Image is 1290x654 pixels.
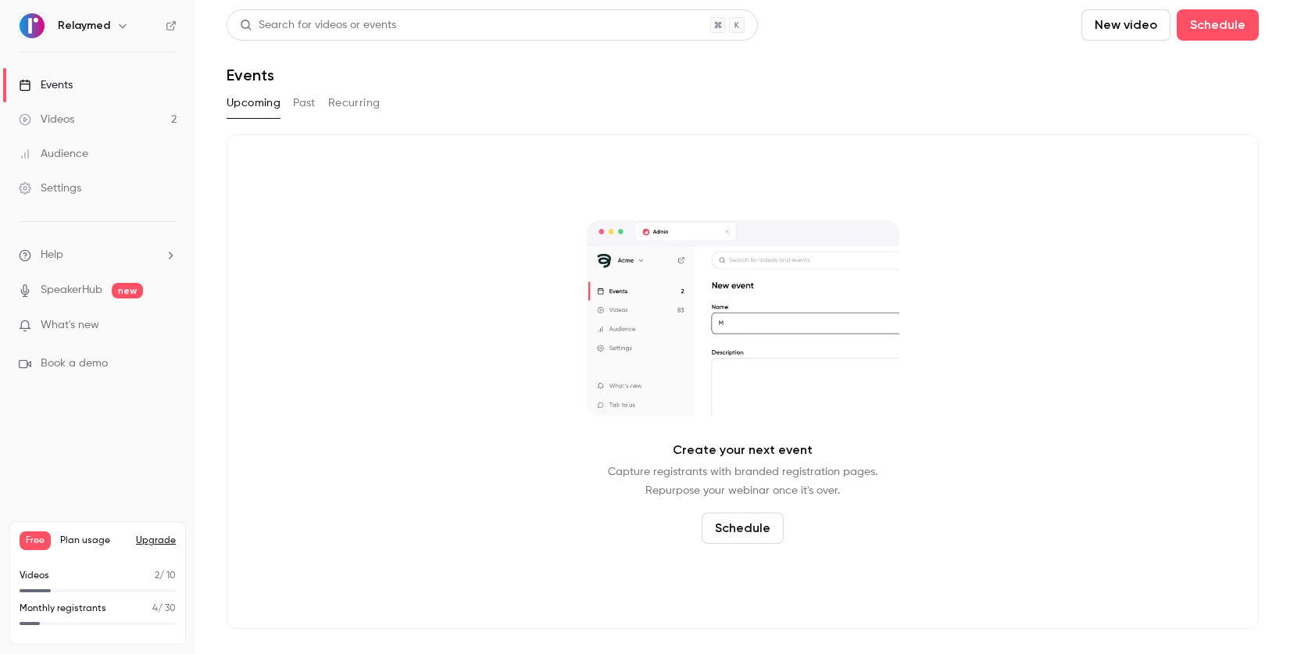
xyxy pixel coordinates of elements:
p: Capture registrants with branded registration pages. Repurpose your webinar once it's over. [608,463,877,500]
div: Events [19,77,73,93]
div: Settings [19,180,81,196]
span: Plan usage [60,534,127,547]
iframe: Noticeable Trigger [158,319,177,333]
div: Videos [19,112,74,127]
span: Book a demo [41,356,108,372]
span: Free [20,531,51,550]
span: What's new [41,317,99,334]
button: Past [293,91,316,116]
img: Relaymed [20,13,45,38]
p: / 10 [155,569,176,583]
p: Videos [20,569,49,583]
button: Recurring [328,91,381,116]
h1: Events [227,66,274,84]
button: Upgrade [136,534,176,547]
button: Schedule [1177,9,1259,41]
button: Schedule [702,513,784,544]
button: New video [1081,9,1170,41]
h6: Relaymed [58,18,110,34]
a: SpeakerHub [41,282,102,298]
div: Search for videos or events [240,17,396,34]
p: / 30 [152,602,176,616]
button: Upcoming [227,91,281,116]
span: 4 [152,604,158,613]
span: 2 [155,571,159,581]
p: Create your next event [673,441,813,459]
span: Help [41,247,63,263]
span: new [112,283,143,298]
p: Monthly registrants [20,602,106,616]
div: Audience [19,146,88,162]
li: help-dropdown-opener [19,247,177,263]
